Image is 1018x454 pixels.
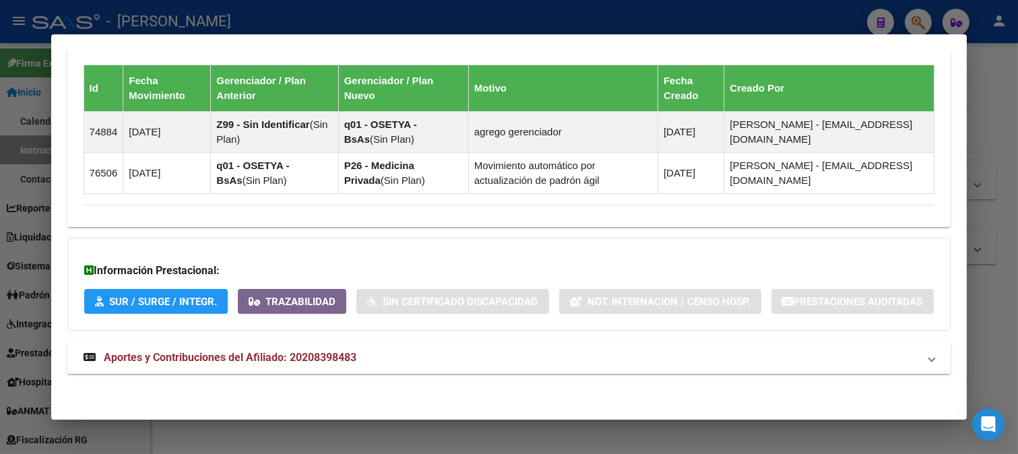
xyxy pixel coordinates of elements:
td: [DATE] [658,111,724,152]
strong: P26 - Medicina Privada [344,160,414,186]
span: Sin Plan [216,119,327,145]
div: Open Intercom Messenger [972,408,1005,441]
td: [DATE] [123,111,211,152]
button: Trazabilidad [238,289,346,314]
span: Sin Plan [246,174,284,186]
button: Not. Internacion / Censo Hosp. [559,289,761,314]
span: SUR / SURGE / INTEGR. [109,296,217,308]
td: [PERSON_NAME] - [EMAIL_ADDRESS][DOMAIN_NAME] [724,152,934,193]
td: 74884 [84,111,123,152]
th: Gerenciador / Plan Anterior [211,65,338,111]
td: ( ) [211,111,338,152]
td: ( ) [211,152,338,193]
th: Fecha Movimiento [123,65,211,111]
span: Not. Internacion / Censo Hosp. [588,296,751,308]
td: [DATE] [658,152,724,193]
td: ( ) [338,152,468,193]
strong: q01 - OSETYA - BsAs [344,119,417,145]
span: Sin Plan [373,133,411,145]
span: Sin Certificado Discapacidad [383,296,538,308]
th: Gerenciador / Plan Nuevo [338,65,468,111]
td: 76506 [84,152,123,193]
td: ( ) [338,111,468,152]
button: SUR / SURGE / INTEGR. [84,289,228,314]
h3: Información Prestacional: [84,263,934,279]
span: Trazabilidad [265,296,336,308]
th: Id [84,65,123,111]
strong: q01 - OSETYA - BsAs [216,160,289,186]
th: Fecha Creado [658,65,724,111]
button: Sin Certificado Discapacidad [356,289,549,314]
strong: Z99 - Sin Identificar [216,119,309,130]
span: Sin Plan [384,174,422,186]
button: Prestaciones Auditadas [771,289,934,314]
td: Movimiento automático por actualización de padrón ágil [468,152,658,193]
span: Prestaciones Auditadas [794,296,923,308]
th: Creado Por [724,65,934,111]
th: Motivo [468,65,658,111]
td: [PERSON_NAME] - [EMAIL_ADDRESS][DOMAIN_NAME] [724,111,934,152]
td: [DATE] [123,152,211,193]
td: agrego gerenciador [468,111,658,152]
span: Aportes y Contribuciones del Afiliado: 20208398483 [104,351,356,364]
mat-expansion-panel-header: Aportes y Contribuciones del Afiliado: 20208398483 [67,342,951,374]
